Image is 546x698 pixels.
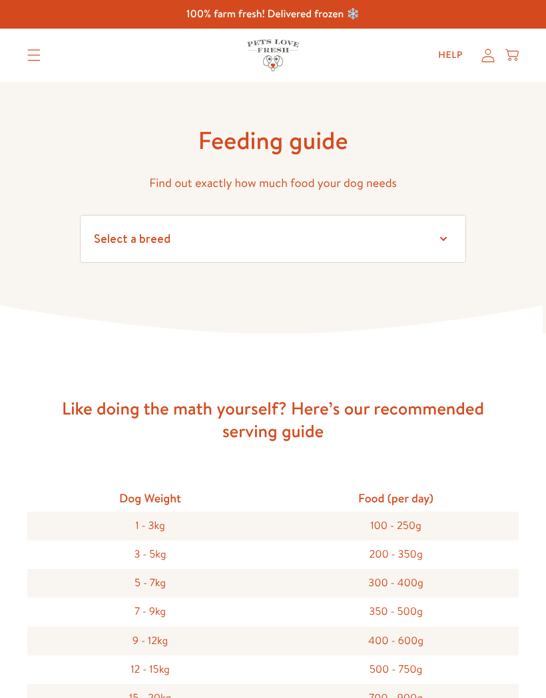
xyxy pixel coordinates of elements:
[80,173,466,194] p: Find out exactly how much food your dog needs
[273,627,519,655] div: 400 - 600g
[80,124,466,156] h1: Feeding guide
[60,397,486,443] h3: Like doing the math yourself? Here’s our recommended serving guide
[27,512,273,540] div: 1 - 3kg
[17,39,51,72] summary: Translation missing: en.sections.header.menu
[273,569,519,598] div: 300 - 400g
[27,627,273,655] div: 9 - 12kg
[27,540,273,569] div: 3 - 5kg
[27,569,273,598] div: 5 - 7kg
[27,598,273,626] div: 7 - 9kg
[273,485,519,511] div: Food (per day)
[27,655,273,684] div: 12 - 15kg
[273,655,519,684] div: 500 - 750g
[247,39,299,71] img: Pets Love Fresh
[27,485,273,511] div: Dog Weight
[273,540,519,569] div: 200 - 350g
[273,512,519,540] div: 100 - 250g
[273,598,519,626] div: 350 - 500g
[427,42,473,69] a: Help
